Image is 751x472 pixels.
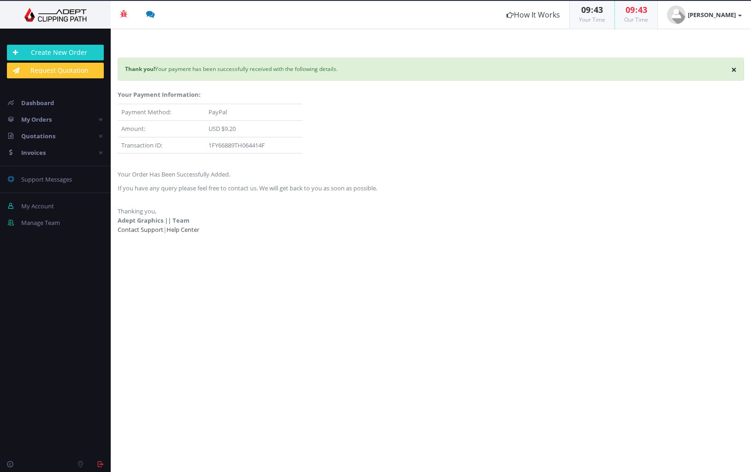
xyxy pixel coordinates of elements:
[21,115,52,124] span: My Orders
[624,16,648,24] small: Our Time
[590,4,594,15] span: :
[21,175,72,183] span: Support Messages
[7,63,104,78] a: Request Quotation
[638,4,647,15] span: 43
[626,4,635,15] span: 09
[594,4,603,15] span: 43
[205,104,302,121] td: PayPal
[688,11,736,19] strong: [PERSON_NAME]
[579,16,605,24] small: Your Time
[118,137,205,153] td: Transaction ID:
[125,65,155,73] strong: Thank you!
[167,225,199,234] a: Help Center
[118,121,205,137] td: Amount:
[118,197,744,234] p: Thanking you, |
[118,225,163,234] a: Contact Support
[635,4,638,15] span: :
[658,1,751,29] a: [PERSON_NAME]
[21,202,54,210] span: My Account
[21,132,55,140] span: Quotations
[497,1,569,29] a: How It Works
[7,45,104,60] a: Create New Order
[581,4,590,15] span: 09
[21,99,54,107] span: Dashboard
[118,58,744,81] div: Your payment has been successfully received with the following details.
[7,8,104,22] img: Adept Graphics
[118,216,190,224] strong: Adept Graphics || Team
[205,137,302,153] td: 1FY66889TH064414F
[205,121,302,137] td: USD $9.20
[21,148,46,157] span: Invoices
[118,183,744,193] p: If you have any query please feel free to contact us. We will get back to you as soon as possible.
[667,6,685,24] img: user_default.jpg
[21,218,60,227] span: Manage Team
[731,65,737,75] button: ×
[118,90,201,99] strong: Your Payment Information:
[118,104,205,121] td: Payment Method:
[118,170,744,179] p: Your Order Has Been Successfully Added.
